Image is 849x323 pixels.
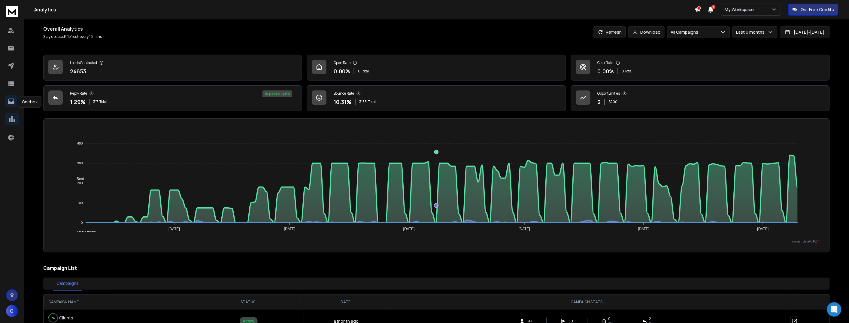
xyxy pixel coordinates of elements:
tspan: 100 [77,201,83,205]
a: Open Rate0.00%0 Total [307,55,566,81]
p: Click Rate [598,60,614,65]
span: 3 [711,5,716,9]
p: Refresh [606,29,622,35]
span: 3135 [359,99,367,104]
button: Refresh [594,26,626,38]
div: Open Intercom Messenger [827,302,841,317]
div: Onebox [18,96,41,108]
p: Open Rate [334,60,350,65]
tspan: [DATE] [638,227,650,231]
span: Total [368,99,376,104]
p: x-axis : Date(UTC) [53,239,820,244]
p: Reply Rate [70,91,87,96]
p: Download [641,29,661,35]
span: 2 [649,316,651,321]
p: 0.00 % [598,67,614,75]
div: 1 % positive replies [262,90,292,97]
tspan: [DATE] [169,227,180,231]
th: CAMPAIGN NAME [44,295,192,309]
tspan: 400 [77,142,83,145]
p: All Campaigns [671,29,701,35]
p: Leads Contacted [70,60,97,65]
p: Bounce Rate [334,91,354,96]
span: Total Opens [72,230,96,234]
button: Campaigns [53,277,82,291]
p: $ 200 [609,99,618,104]
tspan: 0 [81,221,83,225]
p: Last 6 months [736,29,767,35]
span: Total [99,99,107,104]
span: Sent [72,177,84,181]
p: 2 [598,98,601,106]
button: [DATE]-[DATE] [780,26,830,38]
span: 317 [93,99,98,104]
p: My Workspace [725,7,757,13]
a: Leads Contacted24653 [43,55,302,81]
p: 7 % [52,315,55,321]
tspan: [DATE] [757,227,769,231]
p: Stay updated! Refresh every 10 mins. [43,34,103,39]
p: Get Free Credits [801,7,834,13]
h1: Analytics [34,6,695,13]
h1: Overall Analytics [43,25,103,32]
img: logo [6,6,18,17]
button: G [6,305,18,317]
p: 0.00 % [334,67,350,75]
tspan: [DATE] [284,227,296,231]
button: Download [628,26,665,38]
h2: Campaign List [43,264,830,272]
span: 0 [608,316,611,321]
th: DATE [304,295,387,309]
tspan: [DATE] [519,227,530,231]
a: Reply Rate1.29%317Total1% positive replies [43,85,302,111]
th: CAMPAIGN STATS [387,295,786,309]
p: 0 Total [358,69,369,74]
tspan: [DATE] [403,227,415,231]
p: 0 Total [622,69,633,74]
a: Opportunities2$200 [571,85,830,111]
p: 10.31 % [334,98,351,106]
p: Opportunities [598,91,620,96]
a: Bounce Rate10.31%3135Total [307,85,566,111]
tspan: 200 [77,181,83,185]
button: Get Free Credits [788,4,838,16]
th: STATUS [192,295,304,309]
p: 1.29 % [70,98,85,106]
tspan: 300 [77,161,83,165]
a: Click Rate0.00%0 Total [571,55,830,81]
p: 24653 [70,67,86,75]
